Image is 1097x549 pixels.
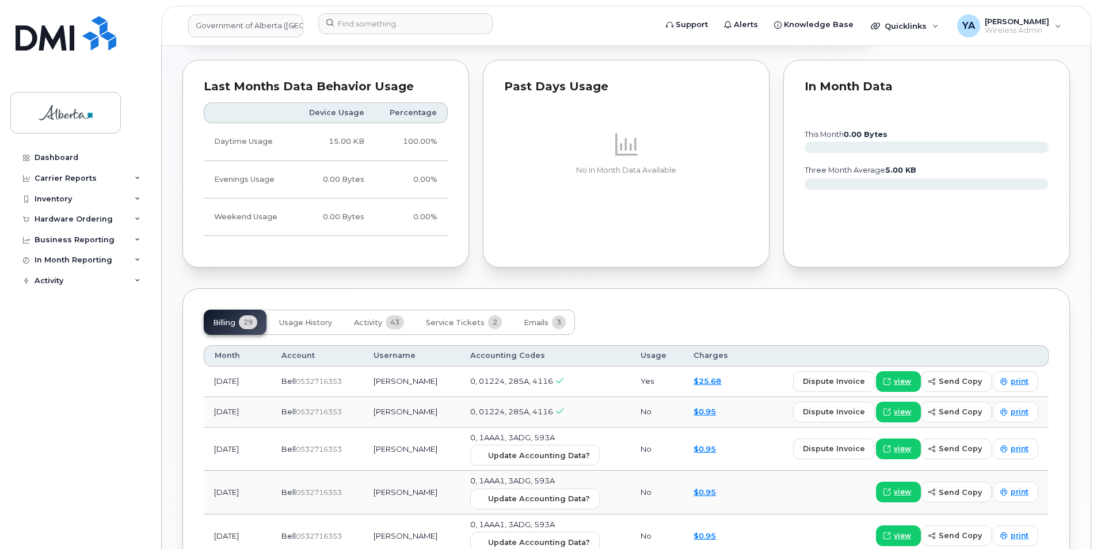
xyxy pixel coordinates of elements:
[803,376,865,387] span: dispute invoice
[281,407,296,416] span: Bell
[1011,444,1029,454] span: print
[470,445,600,466] button: Update Accounting Data?
[488,315,502,329] span: 2
[470,433,555,442] span: 0, 1AAA1, 3ADG, 593A
[204,367,271,397] td: [DATE]
[363,397,459,428] td: [PERSON_NAME]
[894,487,911,497] span: view
[363,471,459,514] td: [PERSON_NAME]
[375,102,448,123] th: Percentage
[204,161,294,199] td: Evenings Usage
[885,166,916,174] tspan: 5.00 KB
[281,444,296,453] span: Bell
[375,123,448,161] td: 100.00%
[630,471,683,514] td: No
[296,488,342,497] span: 0532716353
[426,318,485,327] span: Service Tickets
[294,161,375,199] td: 0.00 Bytes
[470,520,555,529] span: 0, 1AAA1, 3ADG, 593A
[803,443,865,454] span: dispute invoice
[294,102,375,123] th: Device Usage
[281,376,296,386] span: Bell
[204,81,448,93] div: Last Months Data Behavior Usage
[1011,487,1029,497] span: print
[281,531,296,540] span: Bell
[375,199,448,236] td: 0.00%
[188,14,303,37] a: Government of Alberta (GOA)
[204,199,294,236] td: Weekend Usage
[204,123,294,161] td: Daytime Usage
[793,439,875,459] button: dispute invoice
[279,318,332,327] span: Usage History
[204,471,271,514] td: [DATE]
[885,21,927,30] span: Quicklinks
[939,530,982,541] span: send copy
[460,345,631,366] th: Accounting Codes
[271,345,363,366] th: Account
[894,444,911,454] span: view
[630,367,683,397] td: Yes
[993,402,1038,422] a: print
[386,315,404,329] span: 43
[204,199,448,236] tr: Friday from 6:00pm to Monday 8:00am
[993,371,1038,392] a: print
[876,402,921,422] a: view
[939,406,982,417] span: send copy
[488,450,590,461] span: Update Accounting Data?
[630,345,683,366] th: Usage
[694,487,716,497] a: $0.95
[804,130,887,139] text: this month
[949,14,1069,37] div: Yohann Akale
[488,537,590,548] span: Update Accounting Data?
[470,376,553,386] span: 0, 01224, 285A, 4116
[683,345,746,366] th: Charges
[716,13,766,36] a: Alerts
[630,428,683,471] td: No
[894,531,911,541] span: view
[470,489,600,509] button: Update Accounting Data?
[658,13,716,36] a: Support
[363,428,459,471] td: [PERSON_NAME]
[962,19,975,33] span: YA
[296,407,342,416] span: 0532716353
[863,14,947,37] div: Quicklinks
[993,525,1038,546] a: print
[552,315,566,329] span: 3
[204,161,448,199] tr: Weekdays from 6:00pm to 8:00am
[921,371,992,392] button: send copy
[630,397,683,428] td: No
[363,367,459,397] td: [PERSON_NAME]
[876,439,921,459] a: view
[805,81,1049,93] div: In Month Data
[844,130,887,139] tspan: 0.00 Bytes
[876,371,921,392] a: view
[993,482,1038,502] a: print
[488,493,590,504] span: Update Accounting Data?
[993,439,1038,459] a: print
[939,376,982,387] span: send copy
[294,123,375,161] td: 15.00 KB
[504,81,748,93] div: Past Days Usage
[921,525,992,546] button: send copy
[876,525,921,546] a: view
[894,376,911,387] span: view
[921,482,992,502] button: send copy
[676,19,708,30] span: Support
[294,199,375,236] td: 0.00 Bytes
[694,531,716,540] a: $0.95
[1011,376,1029,387] span: print
[694,376,721,386] a: $25.68
[524,318,548,327] span: Emails
[296,377,342,386] span: 0532716353
[1011,407,1029,417] span: print
[694,444,716,453] a: $0.95
[766,13,862,36] a: Knowledge Base
[204,345,271,366] th: Month
[375,161,448,199] td: 0.00%
[363,345,459,366] th: Username
[318,13,493,34] input: Find something...
[296,532,342,540] span: 0532716353
[876,482,921,502] a: view
[985,26,1049,35] span: Wireless Admin
[470,476,555,485] span: 0, 1AAA1, 3ADG, 593A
